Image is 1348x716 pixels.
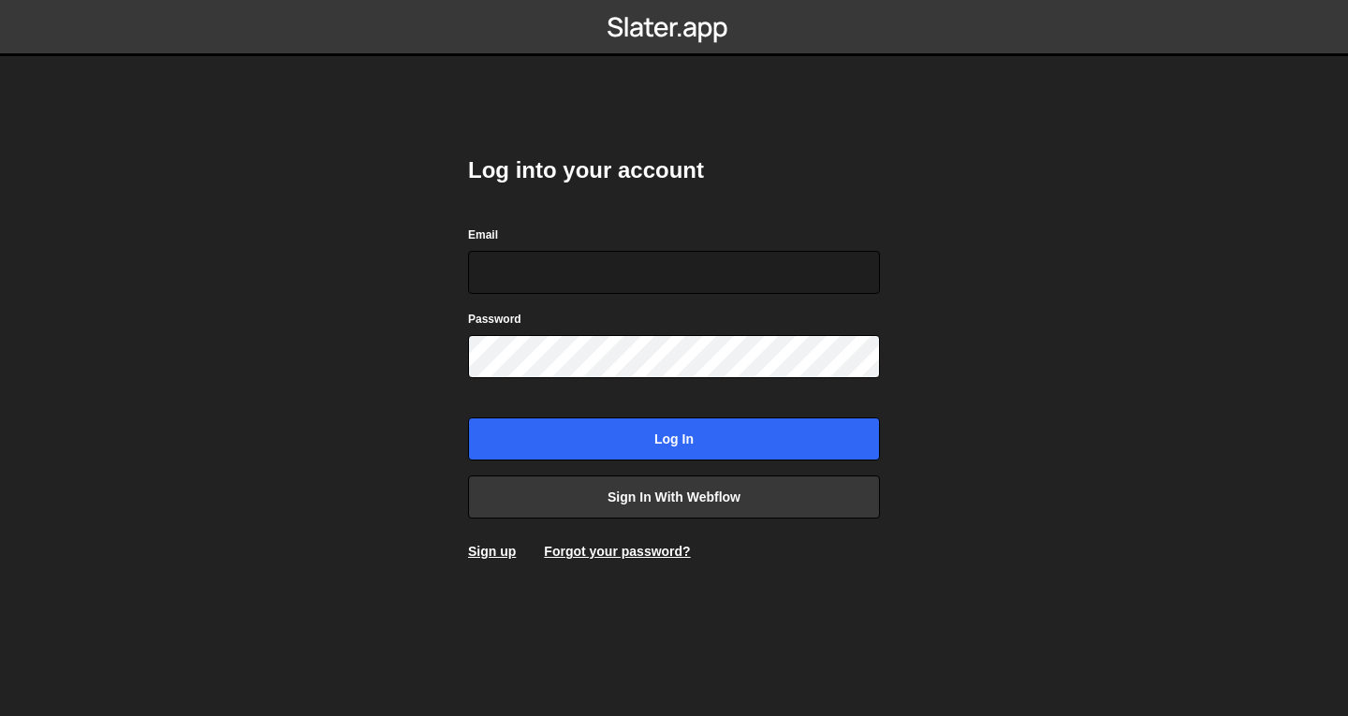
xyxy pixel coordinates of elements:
input: Log in [468,417,880,460]
label: Email [468,226,498,244]
h2: Log into your account [468,155,880,185]
a: Sign in with Webflow [468,475,880,519]
label: Password [468,310,521,329]
a: Sign up [468,544,516,559]
a: Forgot your password? [544,544,690,559]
